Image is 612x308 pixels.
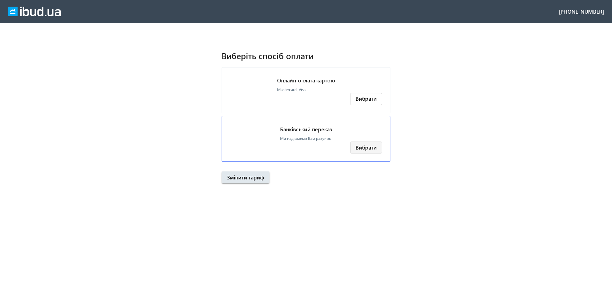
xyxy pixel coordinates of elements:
button: Вибрати [350,93,382,105]
span: Mastercard, Visa [277,87,306,92]
span: Змінити тариф [227,174,264,181]
p: Онлайн-оплата картою [277,77,335,84]
img: ibud_full_logo_white.svg [8,7,61,17]
span: Ми надішлемо Вам рахунок [280,136,331,141]
button: Змінити тариф [222,171,269,183]
p: Банківський переказ [280,126,332,133]
button: Вибрати [350,142,382,154]
span: Вибрати [356,95,377,102]
div: [PHONE_NUMBER] [559,8,604,15]
span: Вибрати [356,144,377,151]
h1: Виберіть спосіб оплати [222,50,390,61]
